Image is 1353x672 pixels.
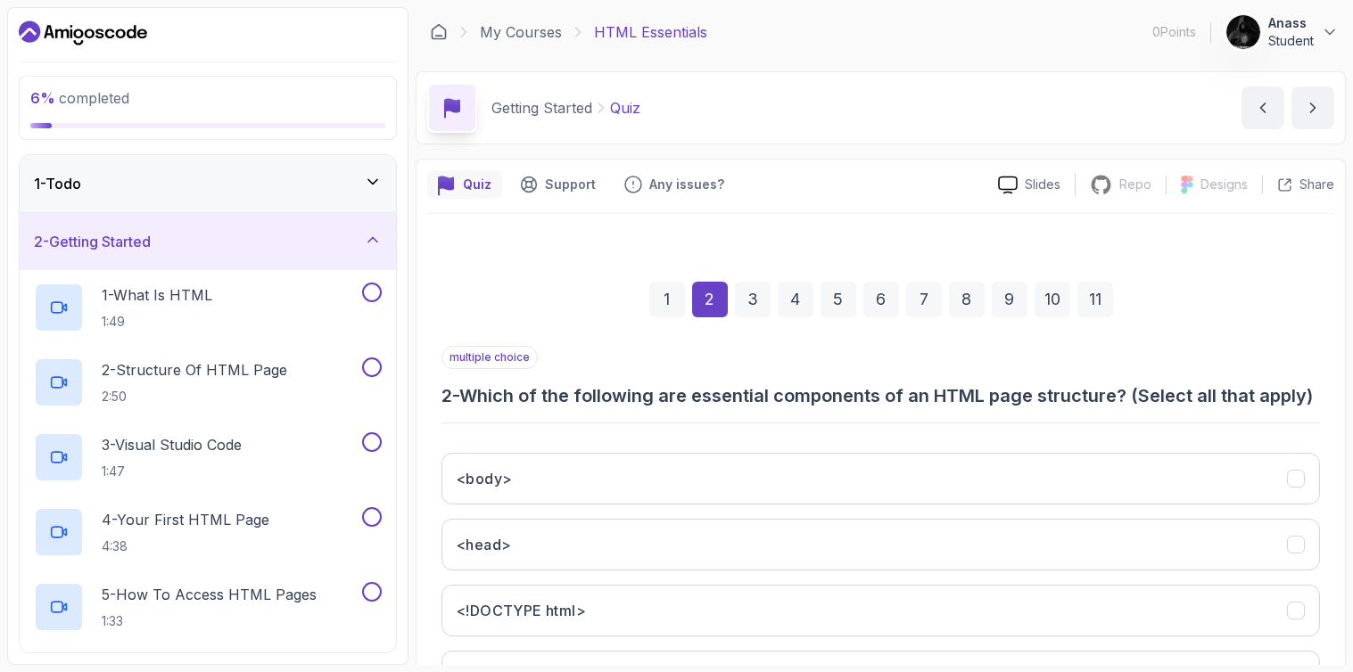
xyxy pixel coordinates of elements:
[19,19,147,47] a: Dashboard
[949,282,985,317] div: 8
[1226,15,1260,49] img: user profile image
[1152,23,1196,41] p: 0 Points
[649,176,724,193] p: Any issues?
[441,453,1320,504] button: <body>
[34,173,81,194] h3: 1 - Todo
[34,507,382,557] button: 4-Your First HTML Page4:38
[34,582,382,632] button: 5-How To Access HTML Pages1:33
[30,89,55,107] span: 6 %
[545,176,596,193] p: Support
[610,97,640,119] p: Quiz
[1299,176,1334,193] p: Share
[1242,86,1284,129] button: previous content
[692,282,728,317] div: 2
[102,612,317,630] p: 1:33
[441,346,538,369] p: multiple choice
[480,21,562,43] a: My Courses
[992,282,1027,317] div: 9
[649,282,685,317] div: 1
[441,519,1320,570] button: <head>
[1262,176,1334,193] button: Share
[102,434,242,455] p: 3 - Visual Studio Code
[1225,14,1339,50] button: user profile imageAnassStudent
[1119,176,1151,193] p: Repo
[102,509,269,530] p: 4 - Your First HTML Page
[20,213,396,270] button: 2-Getting Started
[102,463,242,480] p: 1:47
[457,600,586,621] h3: <!DOCTYPE html>
[457,468,512,489] h3: <body>
[821,282,856,317] div: 5
[457,534,511,555] h3: <head>
[102,313,212,331] p: 1:49
[1200,176,1248,193] p: Designs
[509,170,606,199] button: Support button
[1035,282,1070,317] div: 10
[463,176,491,193] p: Quiz
[20,155,396,212] button: 1-Todo
[102,359,287,381] p: 2 - Structure Of HTML Page
[430,23,448,41] a: Dashboard
[34,357,382,407] button: 2-Structure Of HTML Page2:50
[441,383,1320,408] h3: 2 - Which of the following are essential components of an HTML page structure? (Select all that a...
[34,432,382,482] button: 3-Visual Studio Code1:47
[102,537,269,555] p: 4:38
[34,231,151,252] h3: 2 - Getting Started
[594,21,707,43] p: HTML Essentials
[984,176,1075,194] a: Slides
[1268,14,1314,32] p: Anass
[1268,32,1314,50] p: Student
[102,284,212,306] p: 1 - What Is HTML
[1077,282,1113,317] div: 11
[427,170,502,199] button: quiz button
[30,89,129,107] span: completed
[778,282,813,317] div: 4
[1291,86,1334,129] button: next content
[863,282,899,317] div: 6
[906,282,942,317] div: 7
[441,585,1320,636] button: <!DOCTYPE html>
[735,282,771,317] div: 3
[614,170,735,199] button: Feedback button
[491,97,592,119] p: Getting Started
[34,283,382,332] button: 1-What Is HTML1:49
[102,584,317,605] p: 5 - How To Access HTML Pages
[1025,176,1060,193] p: Slides
[102,388,287,406] p: 2:50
